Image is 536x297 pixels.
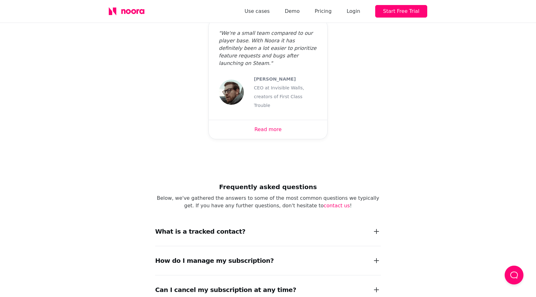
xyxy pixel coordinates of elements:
p: Below, we've gathered the answers to some of the most common questions we typically get. If you h... [155,194,381,209]
a: Use cases [244,7,270,16]
a: Pricing [315,7,332,16]
a: contact us [324,203,350,209]
div: How do I manage my subscription? [155,256,274,265]
p: " We're a small team compared to our player base. With Noora it has definitely been a lot easier ... [219,29,317,67]
div: [PERSON_NAME] [254,75,317,83]
button: Start Free Trial [375,5,427,18]
div: What is a tracked contact? [155,227,245,236]
h2: Frequently asked questions [155,182,381,192]
div: Can I cancel my subscription at any time? [155,285,296,294]
a: Demo [285,7,300,16]
img: Niels Wetterberg [219,80,244,105]
div: Login [347,7,360,16]
a: Read more [255,126,282,132]
button: Load Chat [505,266,523,284]
div: CEO at Invisible Walls, creators of First Class Trouble [254,83,317,110]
